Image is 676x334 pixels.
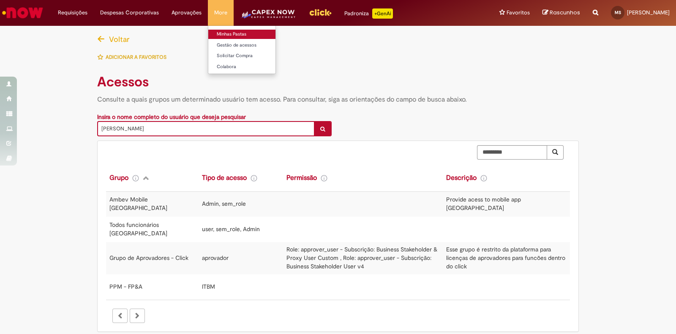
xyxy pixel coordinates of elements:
[615,10,621,15] span: MS
[202,283,215,290] span: ITBM
[109,34,130,44] span: Voltar
[106,164,199,192] th: Grupo
[100,8,159,17] span: Despesas Corporativas
[208,41,301,50] a: Gestão de acessos
[507,8,530,17] span: Favoritos
[542,9,580,17] a: Rascunhos
[240,8,296,25] img: CapexLogo5.png
[446,196,521,212] span: Provide acess to mobile app [GEOGRAPHIC_DATA]
[208,25,276,74] ul: More
[97,95,579,104] h4: Consulte a quais grupos um determinado usuário tem acesso. Para consultar, siga as orientações do...
[550,8,580,17] span: Rascunhos
[477,145,547,160] input: Pesquisar
[202,254,229,262] span: aprovador
[286,246,437,270] span: Role: approver_user - Subscrição: Business Stakeholder & Proxy User Custom , Role: approver_user ...
[208,30,301,39] a: Minhas Pastas
[109,283,142,290] span: PPM - FP&A
[446,246,565,270] span: Esse grupo é restrito da plataforma para licenças de aprovadores para funcões dentro do click
[109,173,128,183] div: Grupo
[109,254,188,262] span: Grupo de Aprovadores - Click
[372,8,393,19] p: +GenAi
[199,164,283,192] th: Tipo de acesso
[446,173,477,183] div: Descrição
[202,225,260,233] span: user, sem_role, Admin
[106,54,166,61] span: Adicionar a Favoritos
[283,164,443,192] th: Permissão
[214,8,227,17] span: More
[1,4,44,21] img: ServiceNow
[97,30,134,48] button: Voltar
[286,173,317,183] div: Permissão
[97,48,171,66] button: Adicionar a Favoritos
[208,62,301,72] a: Colabora
[547,145,564,160] button: Pesquisar
[97,113,332,121] div: Insira o nome completo do usuário que deseja pesquisar
[208,51,301,61] a: Solicitar Compra
[58,8,87,17] span: Requisições
[202,200,246,207] span: Admin, sem_role
[344,8,393,19] div: Padroniza
[109,221,167,237] span: Todos funcionários [GEOGRAPHIC_DATA]
[309,6,332,19] img: click_logo_yellow_360x200.png
[443,164,570,192] th: Descrição
[97,121,332,136] a: [PERSON_NAME]Limpar campo user
[202,173,247,183] div: Tipo de acesso
[101,122,310,135] span: [PERSON_NAME]
[97,75,579,91] h1: Acessos
[627,9,670,16] span: [PERSON_NAME]
[172,8,202,17] span: Aprovações
[109,196,167,212] span: Ambev Mobile [GEOGRAPHIC_DATA]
